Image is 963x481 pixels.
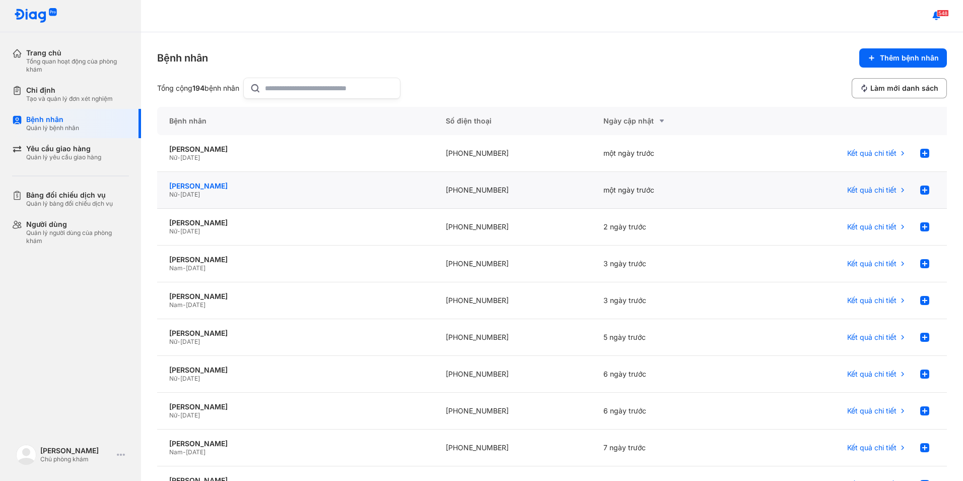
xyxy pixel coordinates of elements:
[591,393,749,430] div: 6 ngày trước
[434,172,592,209] div: [PHONE_NUMBER]
[26,115,79,124] div: Bệnh nhân
[880,53,939,63] span: Thêm bệnh nhân
[157,84,239,93] div: Tổng cộng bệnh nhân
[169,448,183,456] span: Nam
[434,209,592,246] div: [PHONE_NUMBER]
[169,227,177,235] span: Nữ
[40,455,113,463] div: Chủ phòng khám
[157,107,434,135] div: Bệnh nhân
[591,246,749,282] div: 3 ngày trước
[192,84,204,92] span: 194
[169,375,177,382] span: Nữ
[434,319,592,356] div: [PHONE_NUMBER]
[177,375,180,382] span: -
[847,370,897,379] span: Kết quả chi tiết
[26,48,129,57] div: Trang chủ
[180,154,200,161] span: [DATE]
[603,115,737,127] div: Ngày cập nhật
[26,86,113,95] div: Chỉ định
[434,430,592,466] div: [PHONE_NUMBER]
[847,259,897,268] span: Kết quả chi tiết
[169,218,422,227] div: [PERSON_NAME]
[847,406,897,415] span: Kết quả chi tiết
[847,186,897,195] span: Kết quả chi tiết
[434,393,592,430] div: [PHONE_NUMBER]
[591,209,749,246] div: 2 ngày trước
[434,356,592,393] div: [PHONE_NUMBER]
[186,301,205,309] span: [DATE]
[169,264,183,272] span: Nam
[591,172,749,209] div: một ngày trước
[870,84,938,93] span: Làm mới danh sách
[852,78,947,98] button: Làm mới danh sách
[169,402,422,411] div: [PERSON_NAME]
[26,144,101,153] div: Yêu cầu giao hàng
[26,229,129,245] div: Quản lý người dùng của phòng khám
[26,220,129,229] div: Người dùng
[40,446,113,455] div: [PERSON_NAME]
[859,48,947,68] button: Thêm bệnh nhân
[177,191,180,198] span: -
[169,191,177,198] span: Nữ
[591,319,749,356] div: 5 ngày trước
[169,154,177,161] span: Nữ
[177,338,180,345] span: -
[169,182,422,191] div: [PERSON_NAME]
[157,51,208,65] div: Bệnh nhân
[169,292,422,301] div: [PERSON_NAME]
[14,8,57,24] img: logo
[26,153,101,161] div: Quản lý yêu cầu giao hàng
[16,445,36,465] img: logo
[180,338,200,345] span: [DATE]
[186,264,205,272] span: [DATE]
[180,411,200,419] span: [DATE]
[26,191,113,200] div: Bảng đối chiếu dịch vụ
[169,329,422,338] div: [PERSON_NAME]
[591,135,749,172] div: một ngày trước
[177,227,180,235] span: -
[169,411,177,419] span: Nữ
[183,448,186,456] span: -
[183,264,186,272] span: -
[169,439,422,448] div: [PERSON_NAME]
[847,222,897,231] span: Kết quả chi tiết
[180,375,200,382] span: [DATE]
[591,356,749,393] div: 6 ngày trước
[26,57,129,74] div: Tổng quan hoạt động của phòng khám
[434,107,592,135] div: Số điện thoại
[847,296,897,305] span: Kết quả chi tiết
[177,411,180,419] span: -
[434,246,592,282] div: [PHONE_NUMBER]
[180,191,200,198] span: [DATE]
[169,366,422,375] div: [PERSON_NAME]
[169,338,177,345] span: Nữ
[169,145,422,154] div: [PERSON_NAME]
[186,448,205,456] span: [DATE]
[26,95,113,103] div: Tạo và quản lý đơn xét nghiệm
[591,282,749,319] div: 3 ngày trước
[169,255,422,264] div: [PERSON_NAME]
[434,282,592,319] div: [PHONE_NUMBER]
[847,443,897,452] span: Kết quả chi tiết
[26,124,79,132] div: Quản lý bệnh nhân
[847,333,897,342] span: Kết quả chi tiết
[937,10,949,17] span: 548
[177,154,180,161] span: -
[591,430,749,466] div: 7 ngày trước
[183,301,186,309] span: -
[169,301,183,309] span: Nam
[26,200,113,208] div: Quản lý bảng đối chiếu dịch vụ
[434,135,592,172] div: [PHONE_NUMBER]
[847,149,897,158] span: Kết quả chi tiết
[180,227,200,235] span: [DATE]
